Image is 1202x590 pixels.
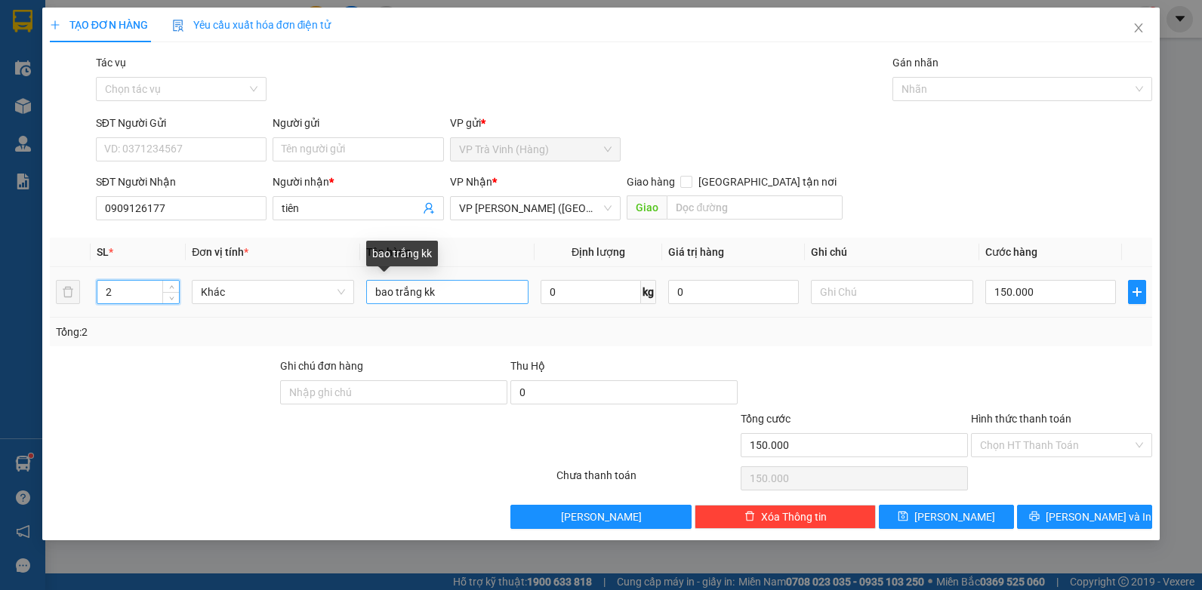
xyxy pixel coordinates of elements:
div: Người gửi [273,115,444,131]
span: Cước hàng [985,246,1037,258]
span: 0909351015 - [6,81,116,96]
span: close [1133,22,1145,34]
span: [PERSON_NAME] [561,509,642,525]
div: Người nhận [273,174,444,190]
span: Định lượng [572,246,625,258]
span: VP Nhận [450,176,492,188]
img: icon [172,20,184,32]
span: Giao [627,195,667,220]
span: Khác [201,281,345,303]
span: user-add [423,202,435,214]
span: Đơn vị tính [192,246,248,258]
label: Gán nhãn [892,57,938,69]
span: K BAO BỂ ƯỚT [39,98,124,112]
label: Ghi chú đơn hàng [280,360,363,372]
button: [PERSON_NAME] [510,505,692,529]
span: SL [97,246,109,258]
span: GIAO: [6,98,124,112]
input: Dọc đường [667,195,842,220]
div: SĐT Người Nhận [96,174,267,190]
span: kg [641,280,656,304]
button: deleteXóa Thông tin [695,505,876,529]
span: down [167,293,176,303]
span: OANH [138,44,171,58]
label: Tác vụ [96,57,126,69]
span: plus [1129,286,1145,298]
span: Decrease Value [162,292,179,303]
button: Close [1117,8,1160,50]
button: delete [56,280,80,304]
span: Tổng cước [741,413,791,425]
label: Hình thức thanh toán [971,413,1071,425]
span: Xóa Thông tin [761,509,827,525]
span: printer [1029,511,1040,523]
div: SĐT Người Gửi [96,115,267,131]
span: VP Trà Vinh (Hàng) [459,138,612,161]
span: Increase Value [162,281,179,292]
span: Giao hàng [627,176,675,188]
span: delete [744,511,755,523]
span: up [167,283,176,292]
input: Ghi Chú [811,280,973,304]
span: [GEOGRAPHIC_DATA] tận nơi [692,174,843,190]
span: VP [PERSON_NAME] ([GEOGRAPHIC_DATA]) - [6,29,171,58]
span: plus [50,20,60,30]
p: GỬI: [6,29,220,58]
th: Ghi chú [805,238,979,267]
button: plus [1128,280,1146,304]
div: bao trắng kk [366,241,438,266]
button: save[PERSON_NAME] [879,505,1014,529]
div: Chưa thanh toán [555,467,739,493]
span: Yêu cầu xuất hóa đơn điện tử [172,19,331,31]
strong: BIÊN NHẬN GỬI HÀNG [51,8,175,23]
input: VD: Bàn, Ghế [366,280,529,304]
input: Ghi chú đơn hàng [280,380,507,404]
span: VP Trà Vinh (Hàng) [42,65,146,79]
span: TRINH [81,81,116,96]
span: Thu Hộ [510,360,545,372]
div: VP gửi [450,115,621,131]
div: Tổng: 2 [56,324,465,340]
span: [PERSON_NAME] và In [1046,509,1151,525]
p: NHẬN: [6,65,220,79]
span: VP Trần Phú (Hàng) [459,197,612,220]
span: [PERSON_NAME] [914,509,995,525]
input: 0 [668,280,799,304]
span: Giá trị hàng [668,246,724,258]
span: TẠO ĐƠN HÀNG [50,19,148,31]
span: save [898,511,908,523]
button: printer[PERSON_NAME] và In [1017,505,1152,529]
